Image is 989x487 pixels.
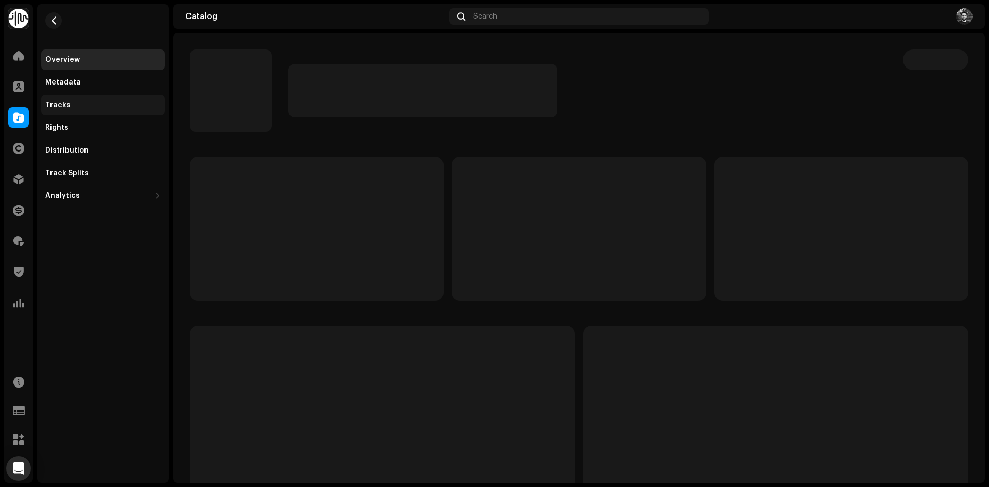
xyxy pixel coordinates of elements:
[41,49,165,70] re-m-nav-item: Overview
[41,117,165,138] re-m-nav-item: Rights
[45,56,80,64] div: Overview
[41,163,165,183] re-m-nav-item: Track Splits
[185,12,445,21] div: Catalog
[45,124,69,132] div: Rights
[41,140,165,161] re-m-nav-item: Distribution
[41,186,165,206] re-m-nav-dropdown: Analytics
[6,456,31,481] div: Open Intercom Messenger
[45,192,80,200] div: Analytics
[41,95,165,115] re-m-nav-item: Tracks
[956,8,973,25] img: 8f0a1b11-7d8f-4593-a589-2eb09cc2b231
[41,72,165,93] re-m-nav-item: Metadata
[8,8,29,29] img: 0f74c21f-6d1c-4dbc-9196-dbddad53419e
[45,101,71,109] div: Tracks
[45,169,89,177] div: Track Splits
[473,12,497,21] span: Search
[45,146,89,155] div: Distribution
[45,78,81,87] div: Metadata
